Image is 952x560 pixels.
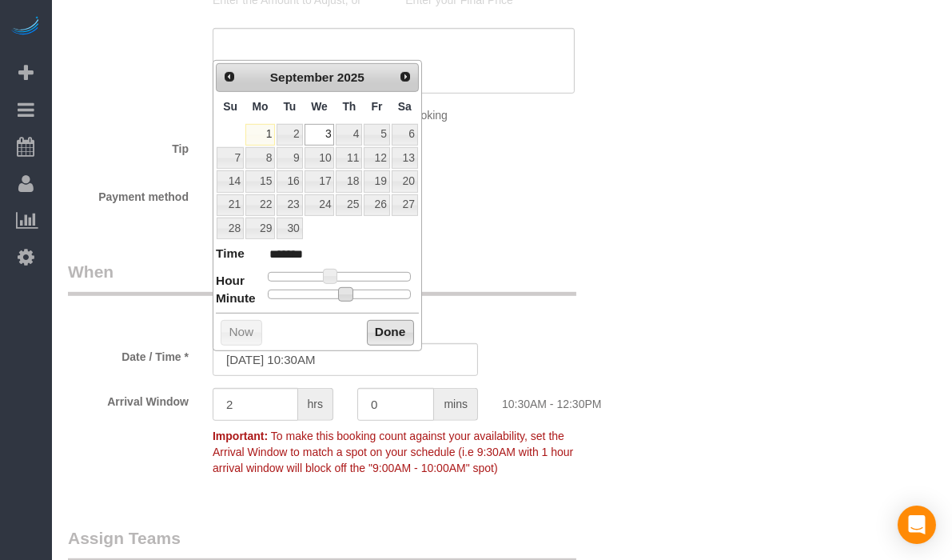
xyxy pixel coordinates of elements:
[221,320,261,346] button: Now
[213,430,573,474] span: To make this booking count against your availability, set the Arrival Window to match a spot on y...
[217,147,244,169] a: 7
[434,388,478,421] span: mins
[245,147,275,169] a: 8
[367,320,414,346] button: Done
[68,260,576,296] legend: When
[223,70,236,83] span: Prev
[305,124,335,146] a: 3
[277,170,302,192] a: 16
[277,218,302,239] a: 30
[216,290,256,310] dt: Minute
[898,506,936,544] div: Open Intercom Messenger
[10,16,42,38] img: Automaid Logo
[392,194,418,216] a: 27
[392,124,418,146] a: 6
[217,170,244,192] a: 14
[218,66,241,88] a: Prev
[392,170,418,192] a: 20
[399,70,412,83] span: Next
[298,388,333,421] span: hrs
[217,194,244,216] a: 21
[270,70,334,84] span: September
[253,100,269,113] span: Monday
[56,135,201,157] label: Tip
[213,430,268,442] strong: Important:
[394,66,416,88] a: Next
[245,170,275,192] a: 15
[56,388,201,410] label: Arrival Window
[56,343,201,365] label: Date / Time *
[364,170,389,192] a: 19
[364,124,389,146] a: 5
[56,183,201,205] label: Payment method
[336,147,362,169] a: 11
[245,124,275,146] a: 1
[213,343,478,376] input: MM/DD/YYYY HH:MM
[216,272,245,292] dt: Hour
[305,170,335,192] a: 17
[217,218,244,239] a: 28
[392,147,418,169] a: 13
[277,194,302,216] a: 23
[336,124,362,146] a: 4
[277,147,302,169] a: 9
[245,218,275,239] a: 29
[311,100,328,113] span: Wednesday
[223,100,237,113] span: Sunday
[245,194,275,216] a: 22
[372,100,383,113] span: Friday
[364,147,389,169] a: 12
[342,100,356,113] span: Thursday
[305,147,335,169] a: 10
[305,194,335,216] a: 24
[336,170,362,192] a: 18
[336,194,362,216] a: 25
[277,124,302,146] a: 2
[398,100,412,113] span: Saturday
[490,388,635,412] div: 10:30AM - 12:30PM
[216,245,245,265] dt: Time
[283,100,296,113] span: Tuesday
[337,70,364,84] span: 2025
[364,194,389,216] a: 26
